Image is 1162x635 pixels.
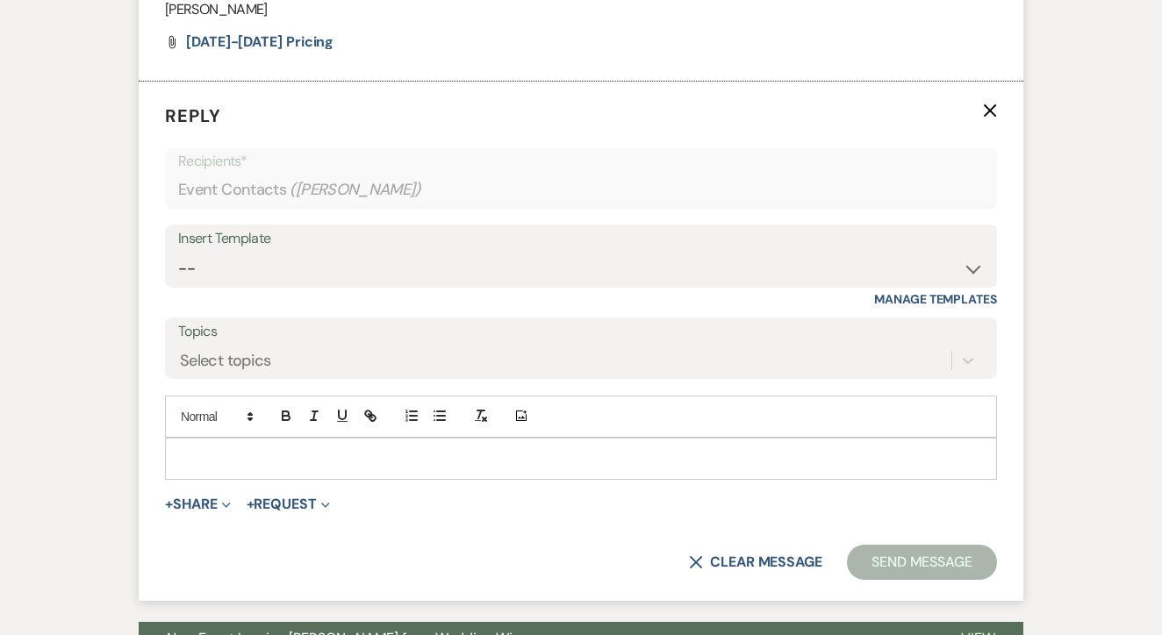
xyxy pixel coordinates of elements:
[186,35,334,49] a: [DATE]-[DATE] Pricing
[290,178,421,202] span: ( [PERSON_NAME] )
[178,173,984,207] div: Event Contacts
[178,319,984,345] label: Topics
[178,226,984,252] div: Insert Template
[847,545,997,580] button: Send Message
[178,150,984,173] p: Recipients*
[180,349,271,373] div: Select topics
[165,104,221,127] span: Reply
[165,497,231,511] button: Share
[247,497,330,511] button: Request
[874,291,997,307] a: Manage Templates
[186,32,334,51] span: [DATE]-[DATE] Pricing
[247,497,255,511] span: +
[165,497,173,511] span: +
[689,555,822,569] button: Clear message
